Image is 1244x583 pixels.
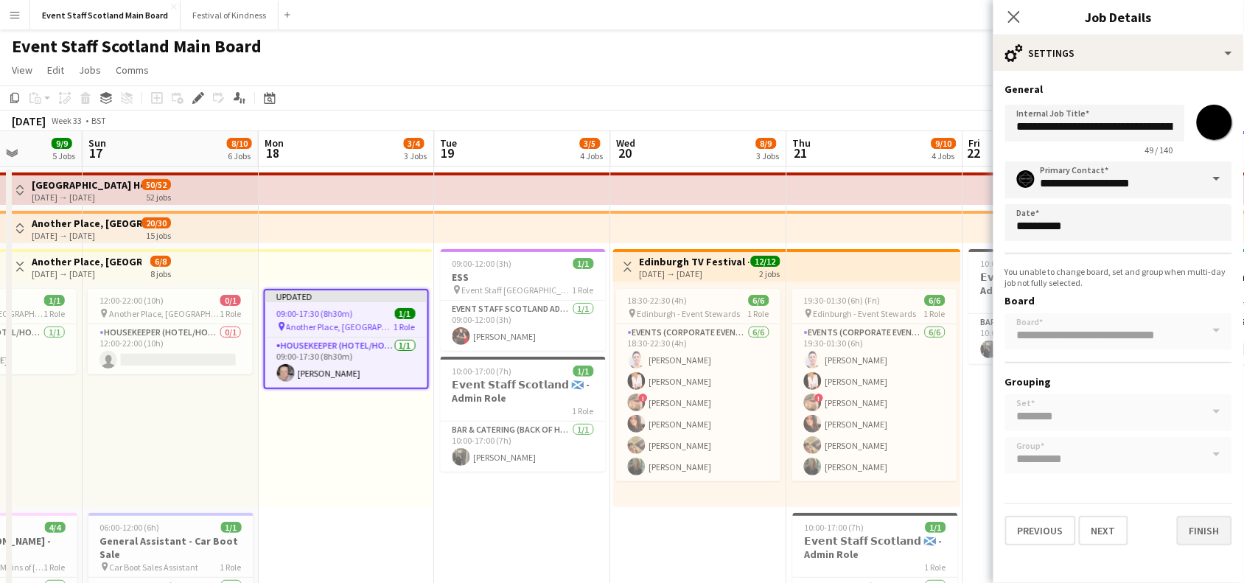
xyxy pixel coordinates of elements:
[639,394,648,402] span: !
[394,321,416,332] span: 1 Role
[12,63,32,77] span: View
[640,255,749,268] h3: Edinburgh TV Festival - Event Stewards
[141,179,171,190] span: 50/52
[100,522,160,533] span: 06:00-12:00 (6h)
[805,522,864,533] span: 10:00-17:00 (7h)
[1079,516,1128,545] button: Next
[441,136,458,150] span: Tue
[628,295,688,306] span: 18:30-22:30 (4h)
[580,138,601,149] span: 3/5
[404,138,424,149] span: 3/4
[150,267,171,279] div: 8 jobs
[791,144,811,161] span: 21
[617,136,636,150] span: Wed
[981,258,1041,269] span: 10:00-17:00 (7h)
[1005,266,1232,288] div: You unable to change board, set and group when multi-day job not fully selected.
[573,405,594,416] span: 1 Role
[262,144,284,161] span: 18
[441,249,606,351] app-job-card: 09:00-12:00 (3h)1/1ESS Event Staff [GEOGRAPHIC_DATA] - ESS1 RoleEVENT STAFF SCOTLAND ADMIN ROLE1/...
[925,562,946,573] span: 1 Role
[756,138,777,149] span: 8/9
[220,562,242,573] span: 1 Role
[12,114,46,128] div: [DATE]
[926,522,946,533] span: 1/1
[110,562,199,573] span: Car Boot Sales Assistant
[12,35,262,57] h1: Event Staff Scotland Main Board
[227,138,252,149] span: 8/10
[969,270,1134,297] h3: 𝗘𝘃𝗲𝗻𝘁 𝗦𝘁𝗮𝗳𝗳 𝗦𝗰𝗼𝘁𝗹𝗮𝗻𝗱 🏴󠁧󠁢󠁳󠁣󠁴󠁿 - Admin Role
[32,230,141,241] div: [DATE] → [DATE]
[804,295,881,306] span: 19:30-01:30 (6h) (Fri)
[814,308,917,319] span: Edinburgh - Event Stewards
[181,1,279,29] button: Festival of Kindness
[751,256,780,267] span: 12/12
[47,63,64,77] span: Edit
[757,150,780,161] div: 3 Jobs
[792,324,957,481] app-card-role: Events (Corporate Event Staff)6/619:30-01:30 (6h)[PERSON_NAME][PERSON_NAME]![PERSON_NAME][PERSON_...
[45,522,66,533] span: 4/4
[146,228,171,241] div: 15 jobs
[44,562,66,573] span: 1 Role
[88,534,254,561] h3: General Assistant - Car Boot Sale
[150,256,171,267] span: 6/8
[969,136,981,150] span: Fri
[792,289,957,481] app-job-card: 19:30-01:30 (6h) (Fri)6/6 Edinburgh - Event Stewards1 RoleEvents (Corporate Event Staff)6/619:30-...
[452,258,512,269] span: 09:00-12:00 (3h)
[793,136,811,150] span: Thu
[615,144,636,161] span: 20
[1005,516,1076,545] button: Previous
[265,338,427,388] app-card-role: Housekeeper (Hotel/Hospitality)1/109:00-17:30 (8h30m)[PERSON_NAME]
[265,136,284,150] span: Mon
[220,308,241,319] span: 1 Role
[932,138,957,149] span: 9/10
[110,60,155,80] a: Comms
[1177,516,1232,545] button: Finish
[441,357,606,472] app-job-card: 10:00-17:00 (7h)1/1𝗘𝘃𝗲𝗻𝘁 𝗦𝘁𝗮𝗳𝗳 𝗦𝗰𝗼𝘁𝗹𝗮𝗻𝗱 🏴󠁧󠁢󠁳󠁣󠁴󠁿 - Admin Role1 RoleBar & Catering (Back of House)1...
[793,534,958,561] h3: 𝗘𝘃𝗲𝗻𝘁 𝗦𝘁𝗮𝗳𝗳 𝗦𝗰𝗼𝘁𝗹𝗮𝗻𝗱 🏴󠁧󠁢󠁳󠁣󠁴󠁿 - Admin Role
[32,217,141,230] h3: Another Place, [GEOGRAPHIC_DATA] - Front of House
[462,284,573,296] span: Event Staff [GEOGRAPHIC_DATA] - ESS
[32,192,141,203] div: [DATE] → [DATE]
[6,60,38,80] a: View
[88,324,253,374] app-card-role: Housekeeper (Hotel/Hospitality)0/112:00-22:00 (10h)
[760,267,780,279] div: 2 jobs
[44,295,65,306] span: 1/1
[220,295,241,306] span: 0/1
[141,217,171,228] span: 20/30
[99,295,164,306] span: 12:00-22:00 (10h)
[264,289,429,389] app-job-card: Updated09:00-17:30 (8h30m)1/1 Another Place, [GEOGRAPHIC_DATA] & Links1 RoleHousekeeper (Hotel/Ho...
[967,144,981,161] span: 22
[815,394,824,402] span: !
[573,366,594,377] span: 1/1
[277,308,354,319] span: 09:00-17:30 (8h30m)
[88,289,253,374] div: 12:00-22:00 (10h)0/1 Another Place, [GEOGRAPHIC_DATA] & Links1 RoleHousekeeper (Hotel/Hospitality...
[441,422,606,472] app-card-role: Bar & Catering (Back of House)1/110:00-17:00 (7h)[PERSON_NAME]
[32,268,141,279] div: [DATE] → [DATE]
[969,249,1134,364] app-job-card: 10:00-17:00 (7h)1/1𝗘𝘃𝗲𝗻𝘁 𝗦𝘁𝗮𝗳𝗳 𝗦𝗰𝗼𝘁𝗹𝗮𝗻𝗱 🏴󠁧󠁢󠁳󠁣󠁴󠁿 - Admin Role1 RoleBar & Catering (Back of House)1...
[32,255,141,268] h3: Another Place, [GEOGRAPHIC_DATA] - Front of House
[52,138,72,149] span: 9/9
[228,150,251,161] div: 6 Jobs
[441,301,606,351] app-card-role: EVENT STAFF SCOTLAND ADMIN ROLE1/109:00-12:00 (3h)[PERSON_NAME]
[993,35,1244,71] div: Settings
[116,63,149,77] span: Comms
[581,150,604,161] div: 4 Jobs
[573,258,594,269] span: 1/1
[405,150,427,161] div: 3 Jobs
[221,522,242,533] span: 1/1
[993,7,1244,27] h3: Job Details
[616,289,781,481] app-job-card: 18:30-22:30 (4h)6/6 Edinburgh - Event Stewards1 RoleEvents (Corporate Event Staff)6/618:30-22:30 ...
[969,314,1134,364] app-card-role: Bar & Catering (Back of House)1/110:00-17:00 (7h)[PERSON_NAME]
[925,295,946,306] span: 6/6
[441,270,606,284] h3: ESS
[637,308,741,319] span: Edinburgh - Event Stewards
[86,144,106,161] span: 17
[52,150,75,161] div: 5 Jobs
[924,308,946,319] span: 1 Role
